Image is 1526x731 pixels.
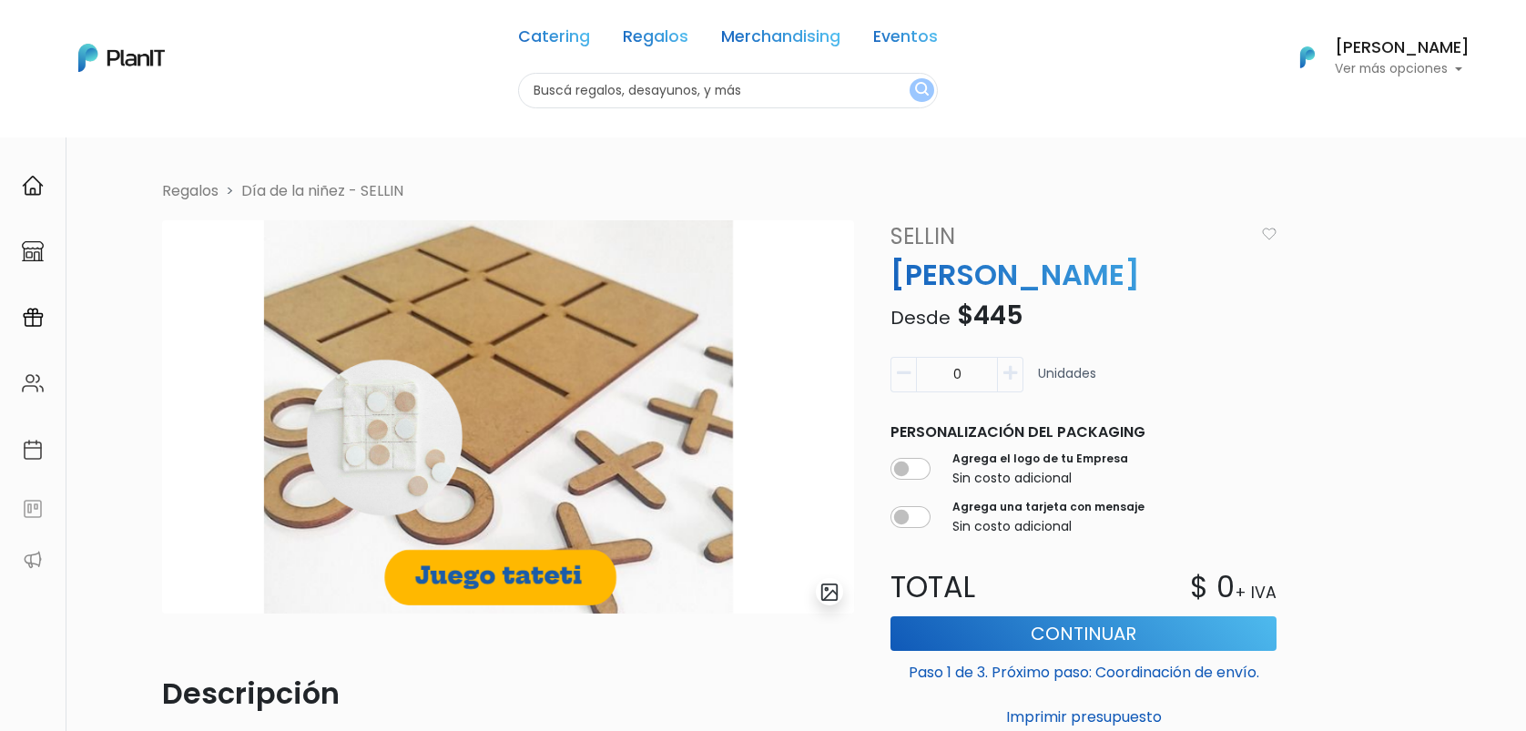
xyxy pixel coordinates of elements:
[1190,565,1235,609] p: $ 0
[721,29,840,51] a: Merchandising
[518,29,590,51] a: Catering
[890,616,1277,651] button: Continuar
[890,655,1277,684] p: Paso 1 de 3. Próximo paso: Coordinación de envío.
[957,298,1023,333] span: $445
[22,372,44,394] img: people-662611757002400ad9ed0e3c099ab2801c6687ba6c219adb57efc949bc21e19d.svg
[890,421,1277,443] p: Personalización del packaging
[241,180,403,201] a: Día de la niñez - SELLIN
[22,307,44,329] img: campaigns-02234683943229c281be62815700db0a1741e53638e28bf9629b52c665b00959.svg
[22,240,44,262] img: marketplace-4ceaa7011d94191e9ded77b95e3339b90024bf715f7c57f8cf31f2d8c509eaba.svg
[915,82,929,99] img: search_button-432b6d5273f82d61273b3651a40e1bd1b912527efae98b1b7a1b2c0702e16a8d.svg
[1038,364,1096,400] p: Unidades
[952,517,1144,536] p: Sin costo adicional
[518,73,938,108] input: Buscá regalos, desayunos, y más
[22,439,44,461] img: calendar-87d922413cdce8b2cf7b7f5f62616a5cf9e4887200fb71536465627b3292af00.svg
[890,305,951,330] span: Desde
[1235,581,1277,604] p: + IVA
[873,29,938,51] a: Eventos
[623,29,688,51] a: Regalos
[22,549,44,571] img: partners-52edf745621dab592f3b2c58e3bca9d71375a7ef29c3b500c9f145b62cc070d4.svg
[880,253,1287,297] p: [PERSON_NAME]
[952,451,1128,467] label: Agrega el logo de tu Empresa
[162,220,854,614] img: Captura_de_pantalla_2025-07-30_112959.png
[1277,34,1470,81] button: PlanIt Logo [PERSON_NAME] Ver más opciones
[1335,40,1470,56] h6: [PERSON_NAME]
[1335,63,1470,76] p: Ver más opciones
[162,180,219,202] li: Regalos
[952,469,1128,488] p: Sin costo adicional
[162,672,854,716] p: Descripción
[151,180,1375,206] nav: breadcrumb
[78,44,165,72] img: PlanIt Logo
[880,220,1254,253] a: SELLIN
[880,565,1083,609] p: Total
[22,498,44,520] img: feedback-78b5a0c8f98aac82b08bfc38622c3050aee476f2c9584af64705fc4e61158814.svg
[22,175,44,197] img: home-e721727adea9d79c4d83392d1f703f7f8bce08238fde08b1acbfd93340b81755.svg
[1287,37,1328,77] img: PlanIt Logo
[952,499,1144,515] label: Agrega una tarjeta con mensaje
[819,582,840,603] img: gallery-light
[1262,228,1277,240] img: heart_icon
